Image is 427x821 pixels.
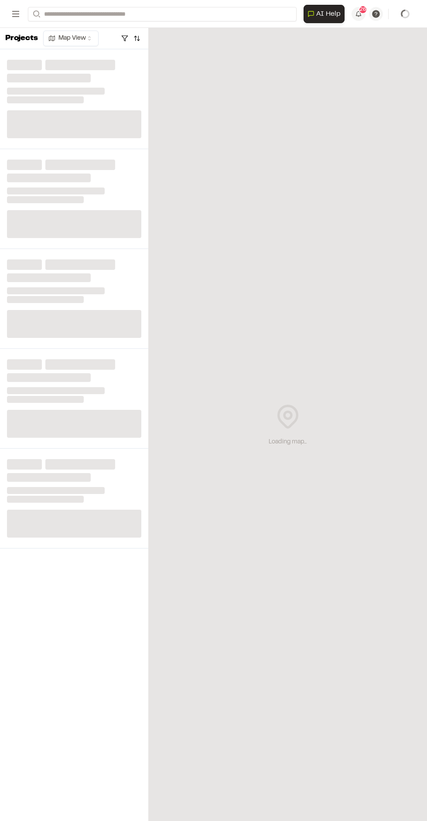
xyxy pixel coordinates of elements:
div: Loading map... [269,437,307,447]
div: Open AI Assistant [304,5,348,23]
span: AI Help [316,9,341,19]
button: Search [28,7,44,21]
span: 26 [359,6,366,14]
p: Projects [5,33,38,44]
button: Open AI Assistant [304,5,345,23]
button: 26 [352,7,366,21]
